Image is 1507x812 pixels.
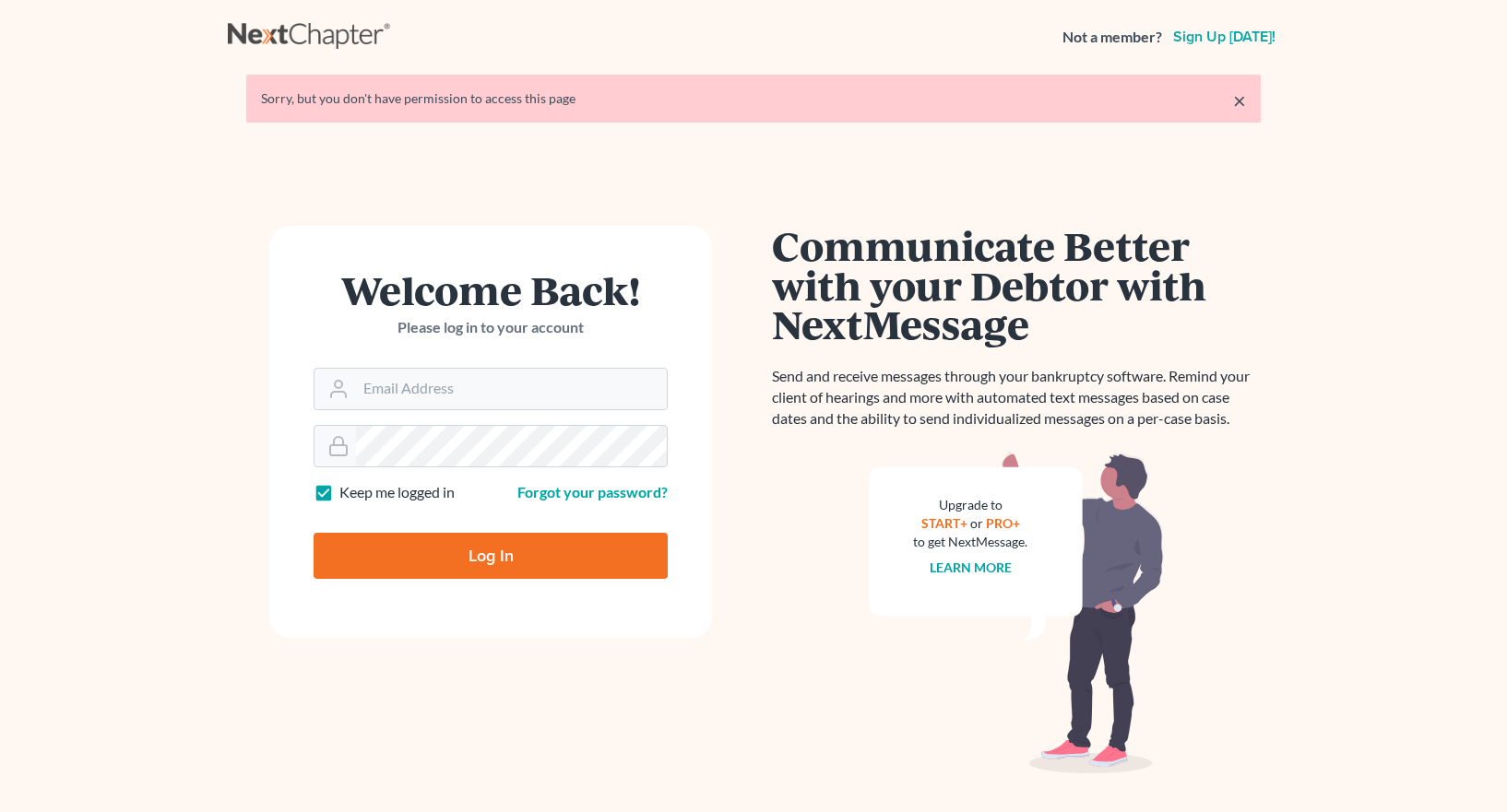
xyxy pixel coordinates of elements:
a: Forgot your password? [517,483,668,500]
div: Upgrade to [913,496,1027,514]
h1: Welcome Back! [314,270,668,310]
div: Sorry, but you don't have permission to access this page [261,89,1246,108]
h1: Communicate Better with your Debtor with NextMessage [772,226,1261,344]
div: to get NextMessage. [913,533,1027,551]
input: Log In [314,533,668,579]
p: Please log in to your account [314,317,668,338]
a: Sign up [DATE]! [1169,29,1279,44]
img: nextmessage_bg-59042aed3d76b12b5cd301f8e5b87938c9018125f34e5fa2b7a6b67550977c72.svg [869,452,1164,774]
a: × [1233,89,1246,112]
span: or [970,515,983,531]
p: Send and receive messages through your bankruptcy software. Remind your client of hearings and mo... [772,366,1261,430]
strong: Not a member? [1062,27,1162,48]
a: Learn more [930,559,1012,575]
input: Email Address [356,369,667,409]
a: START+ [921,515,967,531]
label: Keep me logged in [339,482,455,503]
a: PRO+ [986,515,1020,531]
